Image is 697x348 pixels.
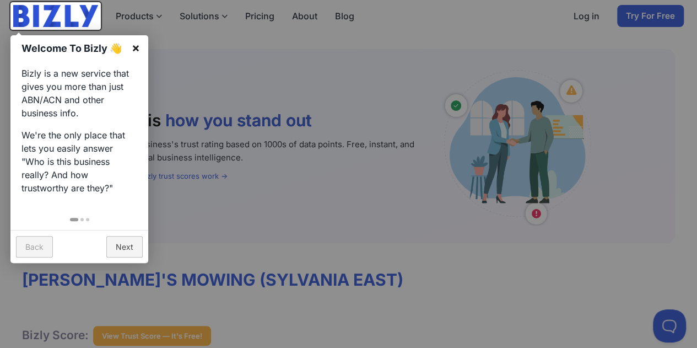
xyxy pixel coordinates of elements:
h1: Welcome To Bizly 👋 [21,41,126,56]
a: Back [16,236,53,258]
p: Bizly is a new service that gives you more than just ABN/ACN and other business info. [21,67,137,120]
a: Next [106,236,143,258]
p: We're the only place that lets you easily answer "Who is this business really? And how trustworth... [21,129,137,195]
a: × [123,35,148,60]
